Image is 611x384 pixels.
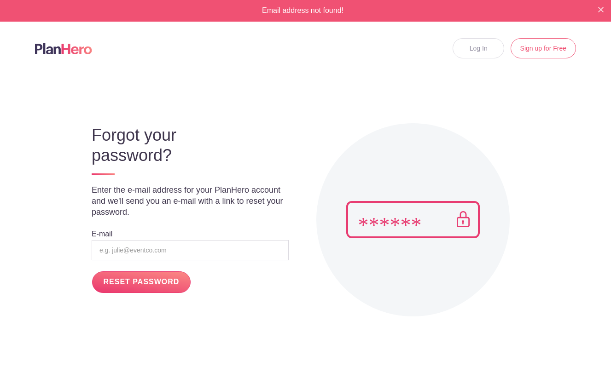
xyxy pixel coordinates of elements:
[598,7,604,12] img: X small white
[92,126,289,144] h3: Forgot your
[598,6,604,13] button: Close
[35,43,92,54] img: Logo main planhero
[346,201,480,238] img: Pass
[92,184,289,218] p: Enter the e-mail address for your PlanHero account and we'll send you an e-mail with a link to re...
[92,230,112,238] label: E-mail
[92,146,289,165] h3: password?
[92,271,191,293] input: RESET PASSWORD
[453,38,504,58] a: Log In
[92,240,289,260] input: e.g. julie@eventco.com
[511,38,576,58] a: Sign up for Free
